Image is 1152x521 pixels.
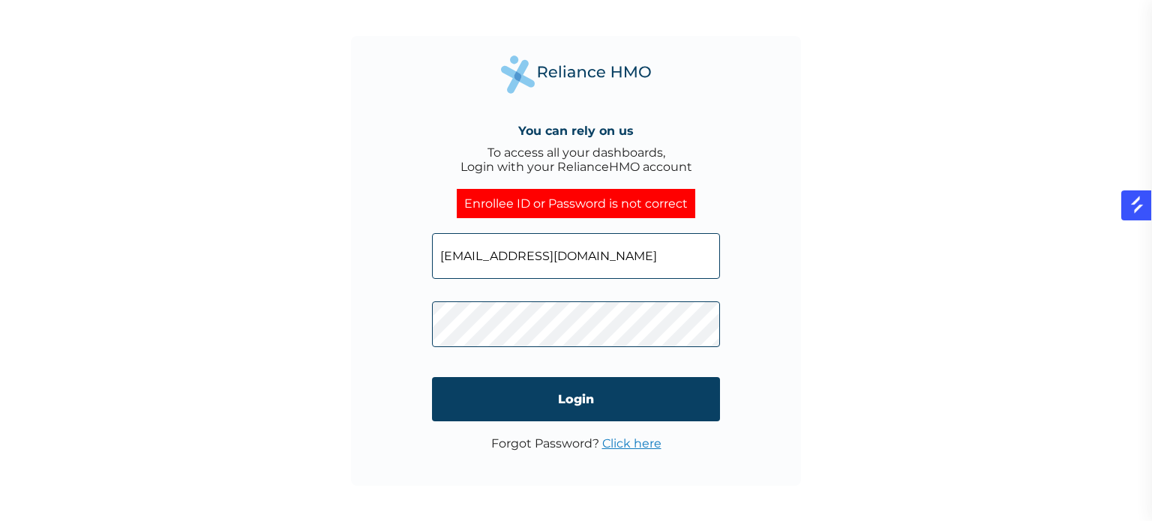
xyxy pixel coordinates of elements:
[432,233,720,279] input: Email address or HMO ID
[518,124,634,138] h4: You can rely on us
[602,436,661,451] a: Click here
[460,145,692,174] div: To access all your dashboards, Login with your RelianceHMO account
[491,436,661,451] p: Forgot Password?
[432,377,720,421] input: Login
[1128,196,1146,214] img: salesgear logo
[457,189,695,218] div: Enrollee ID or Password is not correct
[501,55,651,94] img: Reliance Health's Logo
